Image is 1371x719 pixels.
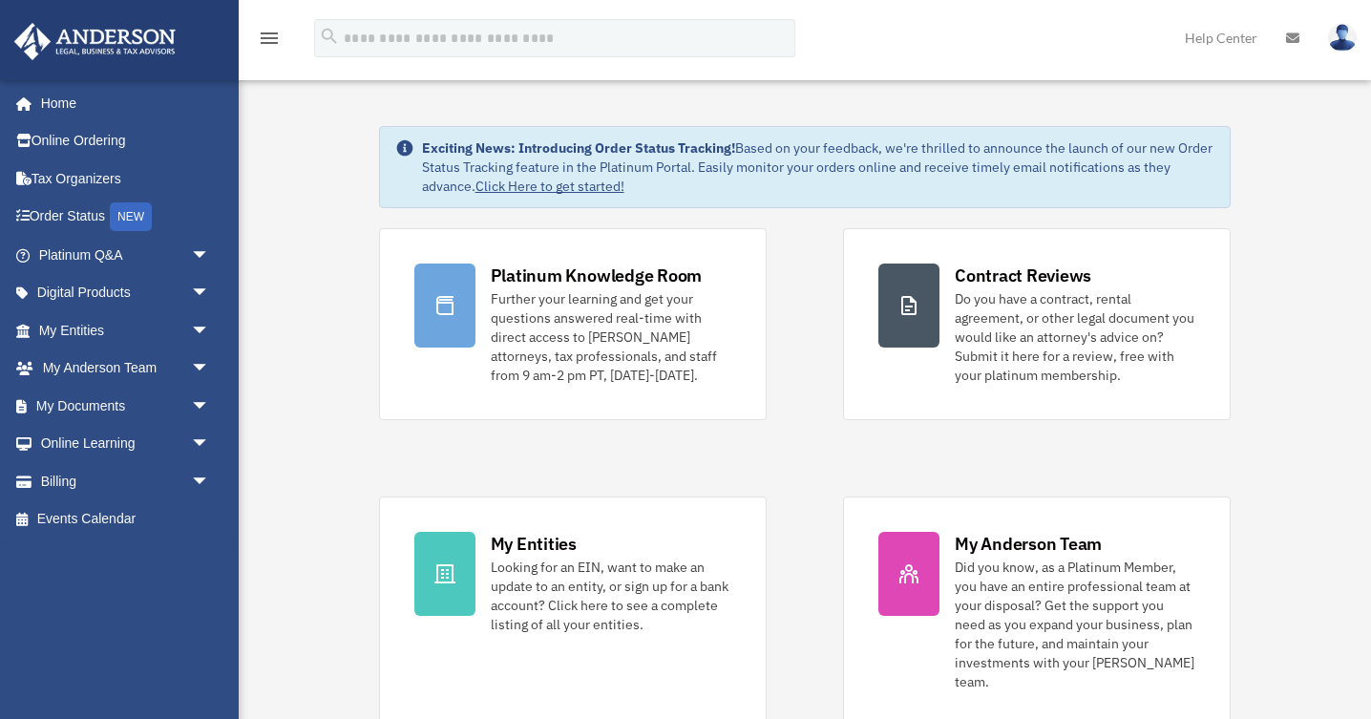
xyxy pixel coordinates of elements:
div: Contract Reviews [955,264,1091,287]
div: Do you have a contract, rental agreement, or other legal document you would like an attorney's ad... [955,289,1195,385]
span: arrow_drop_down [191,274,229,313]
i: search [319,26,340,47]
span: arrow_drop_down [191,387,229,426]
div: Looking for an EIN, want to make an update to an entity, or sign up for a bank account? Click her... [491,558,731,634]
span: arrow_drop_down [191,425,229,464]
a: My Entitiesarrow_drop_down [13,311,239,349]
a: Digital Productsarrow_drop_down [13,274,239,312]
a: Online Learningarrow_drop_down [13,425,239,463]
span: arrow_drop_down [191,311,229,350]
div: NEW [110,202,152,231]
strong: Exciting News: Introducing Order Status Tracking! [422,139,735,157]
a: Platinum Knowledge Room Further your learning and get your questions answered real-time with dire... [379,228,767,420]
a: Tax Organizers [13,159,239,198]
a: Home [13,84,229,122]
div: Based on your feedback, we're thrilled to announce the launch of our new Order Status Tracking fe... [422,138,1215,196]
a: Events Calendar [13,500,239,539]
span: arrow_drop_down [191,462,229,501]
img: Anderson Advisors Platinum Portal [9,23,181,60]
a: Order StatusNEW [13,198,239,237]
img: User Pic [1328,24,1357,52]
i: menu [258,27,281,50]
div: Further your learning and get your questions answered real-time with direct access to [PERSON_NAM... [491,289,731,385]
a: Online Ordering [13,122,239,160]
span: arrow_drop_down [191,349,229,389]
div: Platinum Knowledge Room [491,264,703,287]
div: Did you know, as a Platinum Member, you have an entire professional team at your disposal? Get th... [955,558,1195,691]
span: arrow_drop_down [191,236,229,275]
div: My Anderson Team [955,532,1102,556]
a: Contract Reviews Do you have a contract, rental agreement, or other legal document you would like... [843,228,1231,420]
a: Click Here to get started! [475,178,624,195]
a: menu [258,33,281,50]
a: Billingarrow_drop_down [13,462,239,500]
div: My Entities [491,532,577,556]
a: My Documentsarrow_drop_down [13,387,239,425]
a: Platinum Q&Aarrow_drop_down [13,236,239,274]
a: My Anderson Teamarrow_drop_down [13,349,239,388]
